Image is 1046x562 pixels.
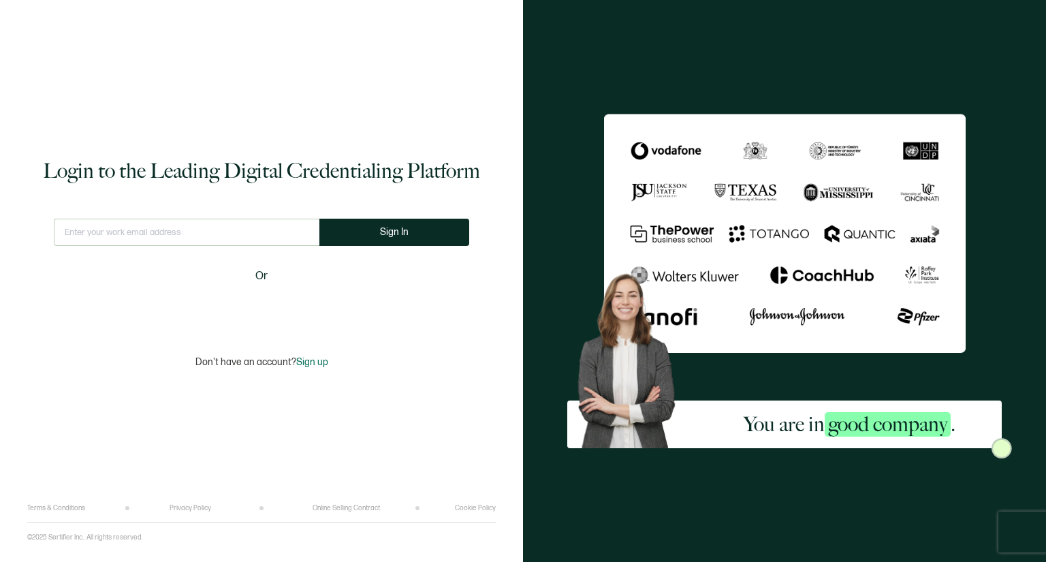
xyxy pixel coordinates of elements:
img: Sertifier Login [992,438,1012,458]
p: Don't have an account? [195,356,328,368]
button: Sign In [319,219,469,246]
input: Enter your work email address [54,219,319,246]
h2: You are in . [744,411,955,438]
a: Terms & Conditions [27,504,85,512]
h1: Login to the Leading Digital Credentialing Platform [43,157,480,185]
span: Sign up [296,356,328,368]
img: Sertifier Login - You are in <span class="strong-h">good company</span>. Hero [567,265,697,448]
span: Sign In [380,227,409,237]
span: Or [255,268,268,285]
p: ©2025 Sertifier Inc.. All rights reserved. [27,533,143,542]
span: good company [825,412,951,437]
a: Online Selling Contract [313,504,380,512]
a: Cookie Policy [455,504,496,512]
a: Privacy Policy [170,504,211,512]
img: Sertifier Login - You are in <span class="strong-h">good company</span>. [604,114,966,352]
iframe: Sign in with Google Button [176,294,347,324]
